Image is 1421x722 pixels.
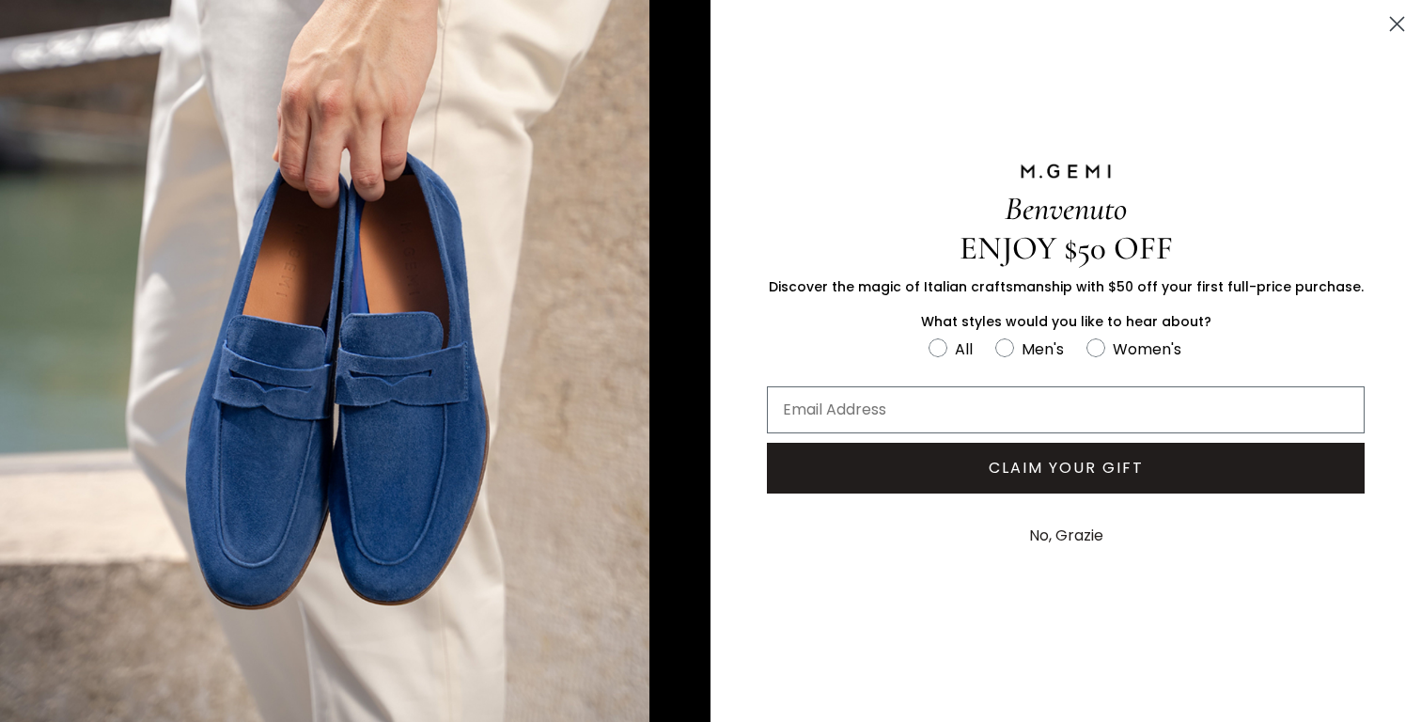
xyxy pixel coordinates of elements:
[1113,337,1181,361] div: Women's
[955,337,973,361] div: All
[1020,512,1113,559] button: No, Grazie
[767,386,1365,433] input: Email Address
[960,228,1173,268] span: ENJOY $50 OFF
[1022,337,1064,361] div: Men's
[1005,189,1127,228] span: Benvenuto
[921,312,1211,331] span: What styles would you like to hear about?
[1381,8,1413,40] button: Close dialog
[769,277,1364,296] span: Discover the magic of Italian craftsmanship with $50 off your first full-price purchase.
[1019,163,1113,180] img: M.GEMI
[767,443,1365,494] button: CLAIM YOUR GIFT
